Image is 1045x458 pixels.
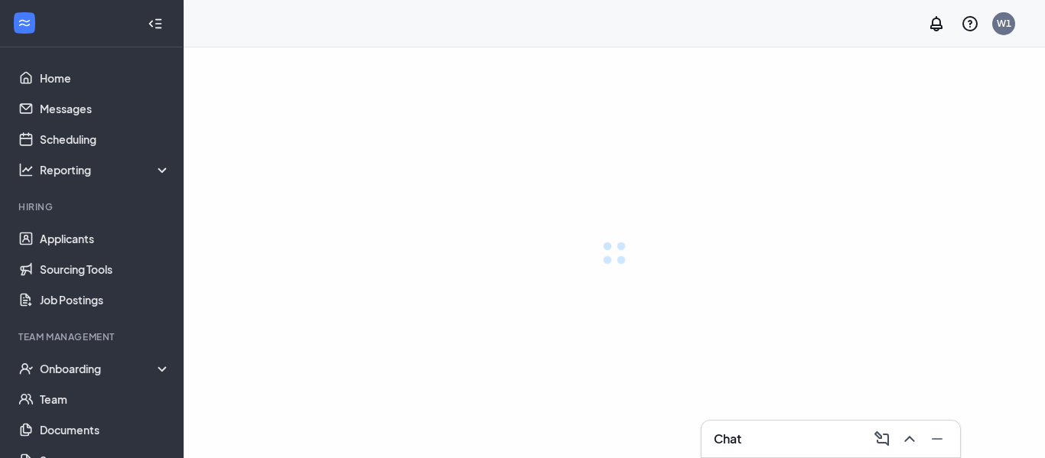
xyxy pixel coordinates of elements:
svg: QuestionInfo [961,15,979,33]
div: Team Management [18,330,168,343]
svg: Minimize [928,430,946,448]
a: Documents [40,414,171,445]
a: Applicants [40,223,171,254]
svg: ComposeMessage [873,430,891,448]
div: Reporting [40,162,171,177]
button: ComposeMessage [868,427,893,451]
svg: Notifications [927,15,946,33]
a: Messages [40,93,171,124]
svg: WorkstreamLogo [17,15,32,31]
a: Scheduling [40,124,171,154]
svg: Collapse [148,16,163,31]
svg: Analysis [18,162,34,177]
svg: ChevronUp [900,430,919,448]
button: Minimize [923,427,948,451]
h3: Chat [714,430,741,447]
div: Hiring [18,200,168,213]
button: ChevronUp [896,427,920,451]
div: Onboarding [40,361,171,376]
svg: UserCheck [18,361,34,376]
a: Team [40,384,171,414]
a: Sourcing Tools [40,254,171,284]
a: Job Postings [40,284,171,315]
a: Home [40,63,171,93]
div: W1 [997,17,1011,30]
